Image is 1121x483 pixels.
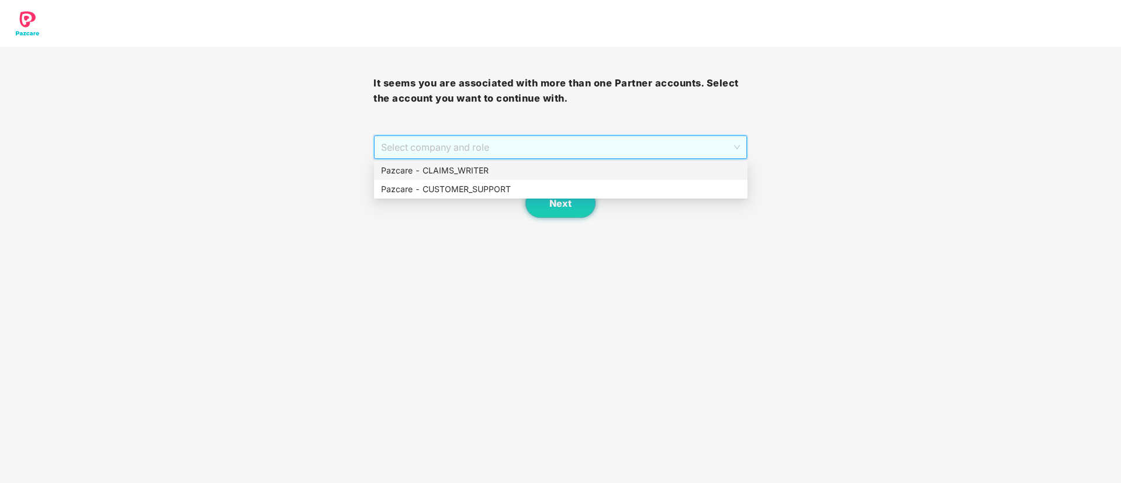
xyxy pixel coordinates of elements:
[525,189,596,218] button: Next
[381,164,741,177] div: Pazcare - CLAIMS_WRITER
[373,76,747,106] h3: It seems you are associated with more than one Partner accounts. Select the account you want to c...
[374,180,748,199] div: Pazcare - CUSTOMER_SUPPORT
[549,198,572,209] span: Next
[381,183,741,196] div: Pazcare - CUSTOMER_SUPPORT
[381,136,739,158] span: Select company and role
[374,161,748,180] div: Pazcare - CLAIMS_WRITER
